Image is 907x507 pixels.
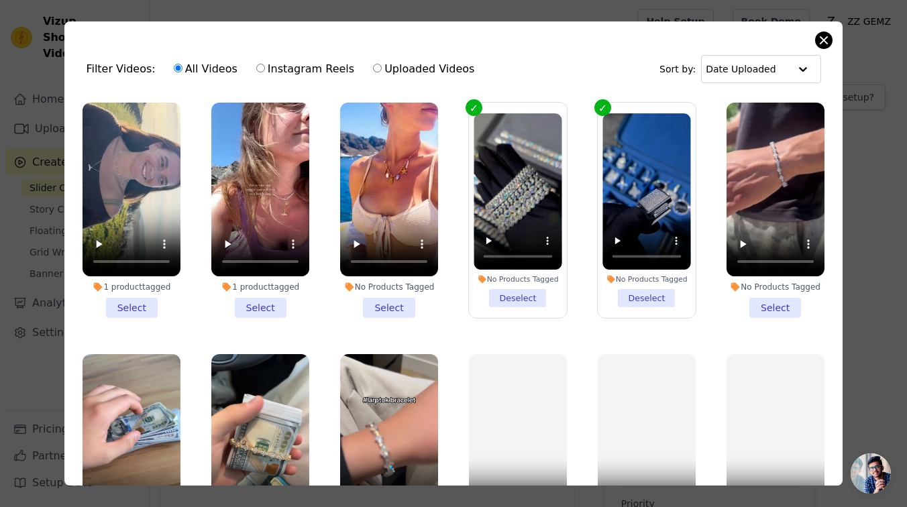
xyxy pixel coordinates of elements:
[173,60,238,78] label: All Videos
[340,282,438,292] div: No Products Tagged
[372,60,475,78] label: Uploaded Videos
[86,54,482,84] div: Filter Videos:
[816,32,832,48] button: Close modal
[83,282,180,292] div: 1 product tagged
[474,275,562,284] div: No Products Tagged
[851,453,891,494] a: Open chat
[659,55,821,83] div: Sort by:
[602,275,690,284] div: No Products Tagged
[256,60,355,78] label: Instagram Reels
[211,282,309,292] div: 1 product tagged
[727,282,824,292] div: No Products Tagged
